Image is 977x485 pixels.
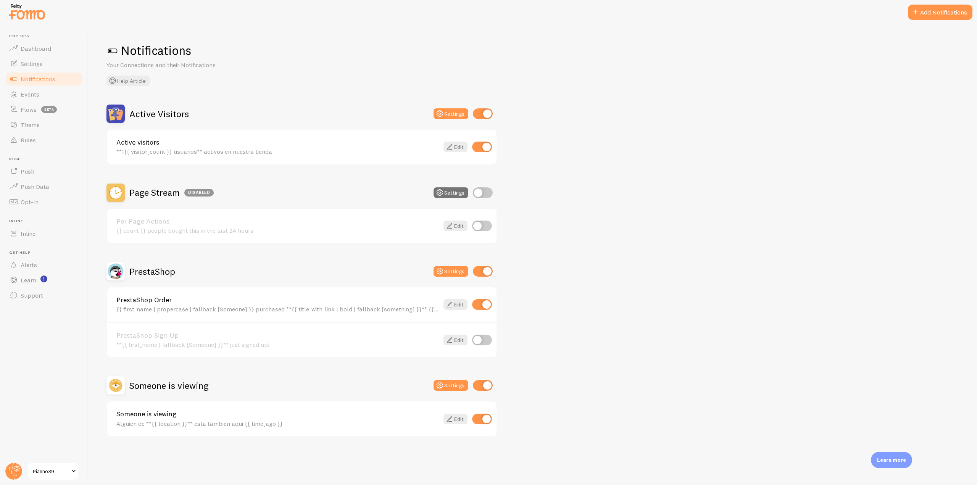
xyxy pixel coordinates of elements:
[5,257,83,272] a: Alerts
[21,60,43,68] span: Settings
[21,121,40,129] span: Theme
[21,230,35,237] span: Inline
[21,168,34,175] span: Push
[129,380,208,392] h2: Someone is viewing
[5,87,83,102] a: Events
[443,335,468,345] a: Edit
[27,462,79,480] a: Pianno39
[5,41,83,56] a: Dashboard
[9,34,83,39] span: Pop-ups
[5,194,83,209] a: Opt-In
[116,332,439,339] a: PrestaShop Sign Up
[877,456,906,464] p: Learn more
[129,187,214,198] h2: Page Stream
[106,61,290,69] p: Your Connections and their Notifications
[21,276,36,284] span: Learn
[129,108,189,120] h2: Active Visitors
[21,106,37,113] span: Flows
[443,299,468,310] a: Edit
[116,411,439,417] a: Someone is viewing
[40,276,47,282] svg: <p>Watch New Feature Tutorials!</p>
[5,117,83,132] a: Theme
[184,189,214,197] div: Disabled
[116,420,439,427] div: Alguien de **{{ location }}** esta tambien aqui {{ time_ago }}
[21,198,39,206] span: Opt-In
[21,75,55,83] span: Notifications
[106,262,125,280] img: PrestaShop
[116,296,439,303] a: PrestaShop Order
[116,148,439,155] div: **1{{ visitor_count }} usuarios** activos en nuestra tienda
[116,218,439,225] a: Per Page Actions
[9,250,83,255] span: Get Help
[434,380,468,391] button: Settings
[5,71,83,87] a: Notifications
[106,43,959,58] h1: Notifications
[21,45,51,52] span: Dashboard
[871,452,912,468] div: Learn more
[5,164,83,179] a: Push
[443,221,468,231] a: Edit
[21,292,43,299] span: Support
[106,105,125,123] img: Active Visitors
[443,142,468,152] a: Edit
[41,106,57,113] span: beta
[8,2,46,21] img: fomo-relay-logo-orange.svg
[5,132,83,148] a: Rules
[116,341,439,348] div: **{{ first_name | fallback [Someone] }}** just signed up!
[21,136,36,144] span: Rules
[106,76,150,86] button: Help Article
[443,414,468,424] a: Edit
[21,90,39,98] span: Events
[116,227,439,234] div: {{ count }} people bought this in the last 24 hours
[5,102,83,117] a: Flows beta
[434,187,468,198] button: Settings
[5,288,83,303] a: Support
[434,108,468,119] button: Settings
[5,179,83,194] a: Push Data
[21,183,49,190] span: Push Data
[106,184,125,202] img: Page Stream
[33,467,69,476] span: Pianno39
[434,266,468,277] button: Settings
[5,56,83,71] a: Settings
[5,226,83,241] a: Inline
[116,306,439,313] div: {{ first_name | propercase | fallback [Someone] }} purchased **{{ title_with_link | bold | fallba...
[9,219,83,224] span: Inline
[9,157,83,162] span: Push
[21,261,37,269] span: Alerts
[106,376,125,395] img: Someone is viewing
[129,266,175,277] h2: PrestaShop
[5,272,83,288] a: Learn
[116,139,439,146] a: Active visitors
